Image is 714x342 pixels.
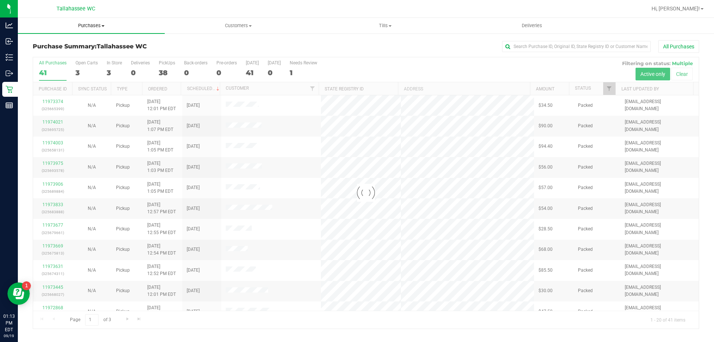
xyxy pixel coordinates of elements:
[512,22,552,29] span: Deliveries
[652,6,700,12] span: Hi, [PERSON_NAME]!
[97,43,147,50] span: Tallahassee WC
[6,102,13,109] inline-svg: Reports
[6,22,13,29] inline-svg: Analytics
[3,313,15,333] p: 01:13 PM EDT
[459,18,605,33] a: Deliveries
[57,6,95,12] span: Tallahassee WC
[7,282,30,305] iframe: Resource center
[18,18,165,33] a: Purchases
[3,333,15,339] p: 09/19
[658,40,699,53] button: All Purchases
[22,281,31,290] iframe: Resource center unread badge
[6,70,13,77] inline-svg: Outbound
[33,43,255,50] h3: Purchase Summary:
[6,86,13,93] inline-svg: Retail
[312,22,458,29] span: Tills
[6,54,13,61] inline-svg: Inventory
[165,22,311,29] span: Customers
[312,18,459,33] a: Tills
[6,38,13,45] inline-svg: Inbound
[18,22,165,29] span: Purchases
[165,18,312,33] a: Customers
[502,41,651,52] input: Search Purchase ID, Original ID, State Registry ID or Customer Name...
